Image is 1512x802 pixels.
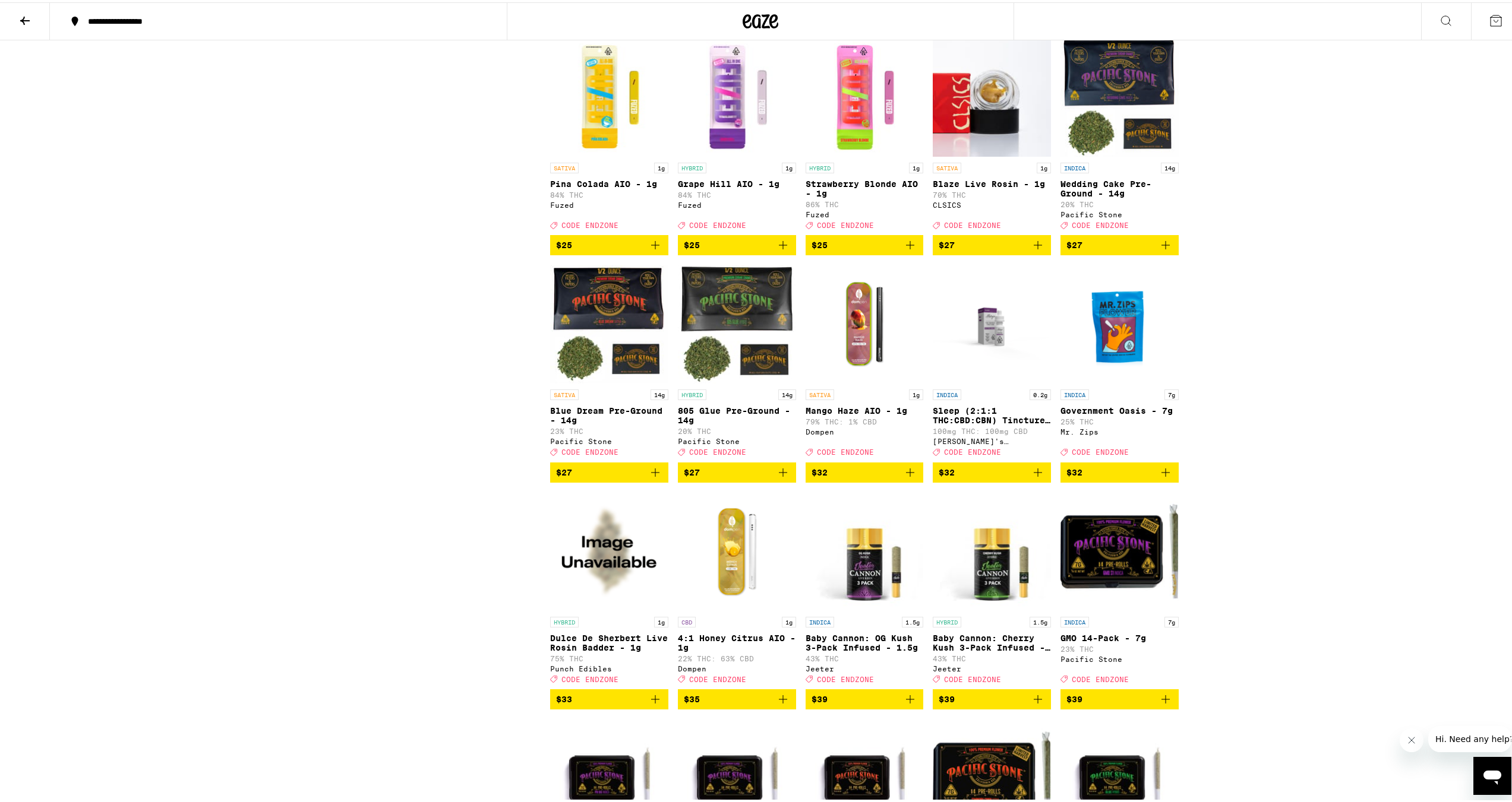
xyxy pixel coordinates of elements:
div: Pacific Stone [678,435,796,443]
button: Add to bag [1060,460,1179,480]
img: Pacific Stone - Wedding Cake Pre-Ground - 14g [1060,36,1179,154]
p: 1.5g [902,614,923,625]
div: Jeeter [933,662,1051,670]
p: 84% THC [550,189,668,196]
button: Add to bag [550,460,668,480]
p: HYBRID [678,387,706,398]
a: Open page for Strawberry Blonde AIO - 1g from Fuzed [806,36,924,233]
p: 805 Glue Pre-Ground - 14g [678,404,796,423]
span: CODE ENDZONE [944,219,1001,227]
p: INDICA [933,387,961,398]
p: INDICA [1060,160,1089,171]
div: Mr. Zips [1060,426,1179,433]
div: Jeeter [806,662,924,670]
a: Open page for 805 Glue Pre-Ground - 14g from Pacific Stone [678,262,796,459]
span: CODE ENDZONE [689,446,746,454]
p: SATIVA [806,387,834,398]
p: 22% THC: 63% CBD [678,652,796,660]
span: $39 [1066,692,1082,702]
p: 79% THC: 1% CBD [806,416,924,423]
p: Pina Colada AIO - 1g [550,177,668,186]
span: $39 [939,692,955,702]
button: Add to bag [550,687,668,707]
p: 14g [651,387,668,398]
p: 7g [1164,614,1179,625]
span: CODE ENDZONE [1072,446,1129,454]
span: CODE ENDZONE [944,673,1001,681]
div: Fuzed [806,208,924,216]
button: Add to bag [806,460,924,480]
p: Dulce De Sherbert Live Rosin Badder - 1g [550,631,668,650]
p: 23% THC [1060,643,1179,651]
a: Open page for Mango Haze AIO - 1g from Dompen [806,262,924,459]
img: Fuzed - Strawberry Blonde AIO - 1g [806,36,924,154]
p: INDICA [1060,614,1089,625]
p: Blue Dream Pre-Ground - 14g [550,404,668,423]
p: 23% THC [550,425,668,433]
p: 25% THC [1060,416,1179,423]
button: Add to bag [550,233,668,253]
p: 0.2g [1030,387,1051,398]
div: Pacific Stone [1060,208,1179,216]
img: Pacific Stone - Blue Dream Pre-Ground - 14g [550,262,668,381]
iframe: Button to launch messaging window [1473,755,1511,793]
img: Mr. Zips - Government Oasis - 7g [1060,262,1179,381]
p: HYBRID [806,160,834,171]
iframe: Close message [1400,726,1423,750]
p: Grape Hill AIO - 1g [678,177,796,186]
p: INDICA [1060,387,1089,398]
p: 1g [782,160,796,171]
div: Dompen [678,662,796,670]
button: Add to bag [933,460,1051,480]
span: CODE ENDZONE [689,673,746,681]
p: Baby Cannon: Cherry Kush 3-Pack Infused - 1.5g [933,631,1051,650]
img: Dompen - Mango Haze AIO - 1g [806,262,924,381]
img: Pacific Stone - GMO 14-Pack - 7g [1060,490,1179,608]
span: $25 [684,238,700,248]
span: $27 [684,465,700,475]
img: Mary's Medicinals - Sleep (2:1:1 THC:CBD:CBN) Tincture - 200mg [933,262,1051,381]
p: 14g [1161,160,1179,171]
p: Mango Haze AIO - 1g [806,404,924,413]
p: Strawberry Blonde AIO - 1g [806,177,924,196]
span: $35 [684,692,700,702]
button: Add to bag [933,687,1051,707]
span: $25 [556,238,572,248]
p: SATIVA [550,160,579,171]
p: 7g [1164,387,1179,398]
span: CODE ENDZONE [1072,673,1129,681]
span: $27 [556,465,572,475]
img: CLSICS - Blaze Live Rosin - 1g [933,36,1051,154]
p: 14g [778,387,796,398]
div: CLSICS [933,199,1051,207]
a: Open page for Blue Dream Pre-Ground - 14g from Pacific Stone [550,262,668,459]
a: Open page for Dulce De Sherbert Live Rosin Badder - 1g from Punch Edibles [550,490,668,687]
button: Add to bag [1060,233,1179,253]
p: 1g [654,160,668,171]
div: Fuzed [550,199,668,207]
a: Open page for Grape Hill AIO - 1g from Fuzed [678,36,796,233]
p: HYBRID [678,160,706,171]
span: $32 [939,465,955,475]
p: 1g [909,160,923,171]
span: Hi. Need any help? [7,8,86,18]
span: $33 [556,692,572,702]
span: $27 [939,238,955,248]
p: SATIVA [550,387,579,398]
p: CBD [678,614,696,625]
p: 100mg THC: 100mg CBD [933,425,1051,433]
p: 84% THC [678,189,796,196]
span: CODE ENDZONE [944,446,1001,454]
p: 20% THC [678,425,796,433]
a: Open page for 4:1 Honey Citrus AIO - 1g from Dompen [678,490,796,687]
img: Jeeter - Baby Cannon: Cherry Kush 3-Pack Infused - 1.5g [933,490,1051,608]
span: CODE ENDZONE [689,219,746,227]
span: CODE ENDZONE [1072,219,1129,227]
p: 1g [782,614,796,625]
p: Baby Cannon: OG Kush 3-Pack Infused - 1.5g [806,631,924,650]
button: Add to bag [678,233,796,253]
img: Fuzed - Grape Hill AIO - 1g [678,36,796,154]
p: 1g [1037,160,1051,171]
p: INDICA [806,614,834,625]
button: Add to bag [678,460,796,480]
